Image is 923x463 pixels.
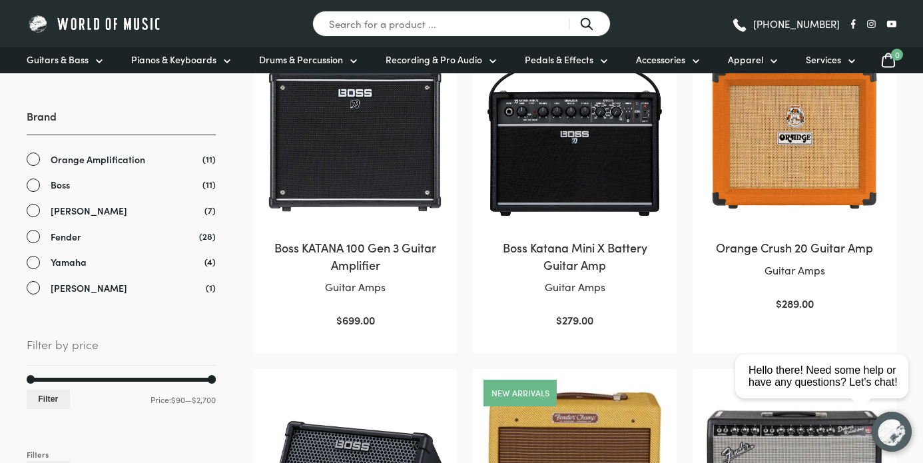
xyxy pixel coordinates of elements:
span: Yamaha [51,254,87,270]
a: New arrivals [491,388,549,397]
bdi: 699.00 [336,312,375,327]
span: $90 [171,394,185,405]
span: Apparel [728,53,763,67]
span: Drums & Percussion [259,53,343,67]
span: (11) [202,152,216,166]
span: Filter by price [27,335,216,366]
span: Guitars & Bass [27,53,89,67]
span: [PERSON_NAME] [51,280,127,296]
a: Yamaha [27,254,216,270]
span: Boss [51,177,70,193]
a: Boss [27,177,216,193]
h2: Orange Crush 20 Guitar Amp [706,239,883,256]
span: [PERSON_NAME] [51,203,127,219]
iframe: Chat with our support team [730,316,923,463]
h2: Boss Katana Mini X Battery Guitar Amp [486,239,663,272]
span: Accessories [636,53,685,67]
a: [PHONE_NUMBER] [731,14,840,34]
p: Guitar Amps [486,278,663,296]
span: [PHONE_NUMBER] [753,19,840,29]
span: Orange Amplification [51,152,145,167]
div: Price: — [27,390,216,409]
span: (7) [204,203,216,217]
span: (1) [206,280,216,294]
span: $2,700 [192,394,216,405]
img: Boss Katana Mini X front panel [486,49,663,227]
span: $ [776,296,782,310]
p: Guitar Amps [267,278,444,296]
img: Orange Crush 20 Guitar Amp Front [706,49,883,227]
bdi: 279.00 [556,312,593,327]
h2: Boss KATANA 100 Gen 3 Guitar Amplifier [267,239,444,272]
img: World of Music [27,13,163,34]
span: $ [336,312,342,327]
a: Orange Crush 20 Guitar AmpGuitar Amps$289.00 [706,49,883,312]
span: (4) [204,254,216,268]
p: Guitar Amps [706,262,883,279]
a: Orange Amplification [27,152,216,167]
div: Brand [27,109,216,295]
bdi: 289.00 [776,296,814,310]
span: Services [806,53,841,67]
input: Search for a product ... [312,11,611,37]
span: Pedals & Effects [525,53,593,67]
a: Fender [27,229,216,244]
span: $ [556,312,562,327]
a: [PERSON_NAME] [27,280,216,296]
span: Fender [51,229,81,244]
a: Boss KATANA 100 Gen 3 Guitar AmplifierGuitar Amps$699.00 [267,49,444,329]
span: (28) [199,229,216,243]
div: Filters [27,448,216,461]
h3: Brand [27,109,216,135]
span: 0 [891,49,903,61]
span: (11) [202,177,216,191]
img: Boss KATANA 100 Gen 3 Guitar Amplifier Front [267,49,444,227]
span: Recording & Pro Audio [386,53,482,67]
span: Pianos & Keyboards [131,53,216,67]
button: Filter [27,390,70,409]
a: [PERSON_NAME] [27,203,216,219]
